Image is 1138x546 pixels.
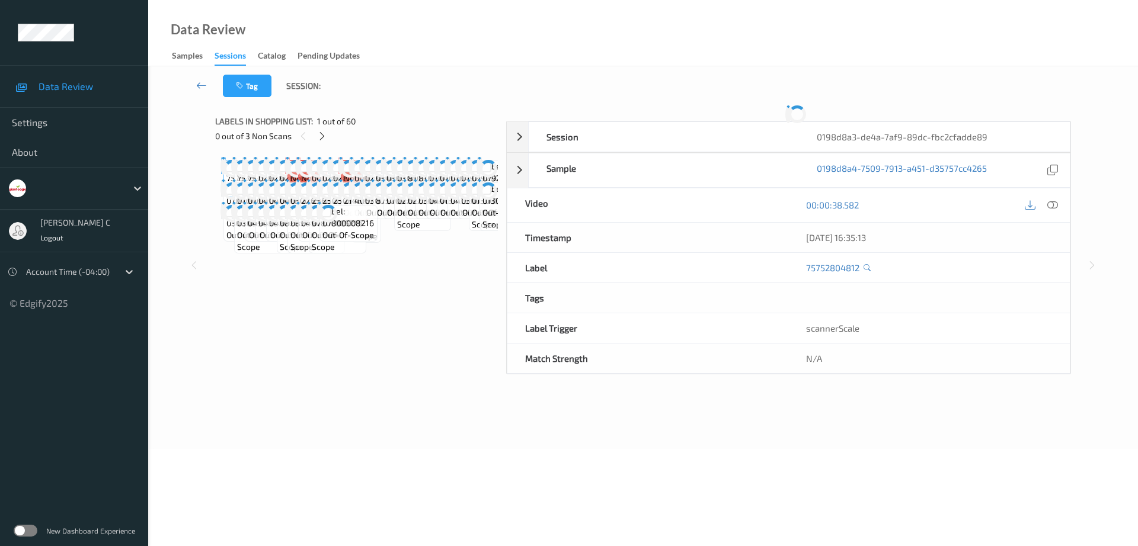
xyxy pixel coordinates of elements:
span: out-of-scope [260,229,311,241]
span: out-of-scope [312,229,363,253]
span: out-of-scope [280,229,331,253]
span: out-of-scope [387,207,439,219]
div: Sample0198d8a4-7509-7913-a451-d35757cc4265 [507,153,1070,188]
a: 00:00:38.582 [806,199,859,211]
span: out-of-scope [237,229,287,253]
button: Tag [223,75,271,97]
div: Catalog [258,50,286,65]
div: 0198d8a3-de4a-7af9-89dc-fbc2cfadde89 [799,122,1070,152]
div: Pending Updates [298,50,360,65]
span: out-of-scope [249,229,301,241]
span: Label: 07800008216 [322,205,374,229]
div: Timestamp [507,223,789,252]
span: Label: Non-Scan [290,160,313,196]
span: out-of-scope [482,207,533,230]
a: Samples [172,48,215,65]
div: Tags [507,283,789,313]
span: Labels in shopping list: [215,115,313,127]
span: out-of-scope [430,207,481,219]
span: out-of-scope [408,207,459,219]
div: Sample [529,153,800,187]
span: out-of-scope [462,207,514,219]
a: Catalog [258,48,298,65]
a: Sessions [215,48,258,66]
div: Samples [172,50,203,65]
div: Sessions [215,50,246,66]
span: 1 out of 60 [317,115,356,127]
div: N/A [788,343,1070,373]
span: out-of-scope [472,207,523,230]
span: out-of-scope [302,229,354,241]
div: scannerScale [788,313,1070,343]
div: [DATE] 16:35:13 [806,232,1052,243]
span: out-of-scope [270,229,322,241]
a: 0198d8a4-7509-7913-a451-d35757cc4265 [817,162,987,178]
span: Label: Non-Scan [301,160,324,196]
span: out-of-scope [290,229,341,253]
div: Session0198d8a3-de4a-7af9-89dc-fbc2cfadde89 [507,121,1070,152]
div: Match Strength [507,343,789,373]
div: Video [507,188,789,222]
span: out-of-scope [450,207,502,219]
div: Session [529,122,800,152]
span: out-of-scope [322,229,374,241]
span: out-of-scope [440,207,492,219]
div: Label [507,253,789,282]
div: 0 out of 3 Non Scans [215,129,498,143]
div: Data Review [171,24,245,36]
span: out-of-scope [418,207,470,219]
span: Session: [286,80,321,92]
a: Pending Updates [298,48,372,65]
span: out-of-scope [226,229,278,241]
div: Label Trigger [507,313,789,343]
a: 75752804812 [806,262,859,274]
span: Label: Non-Scan [344,160,366,196]
span: out-of-scope [397,207,447,230]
